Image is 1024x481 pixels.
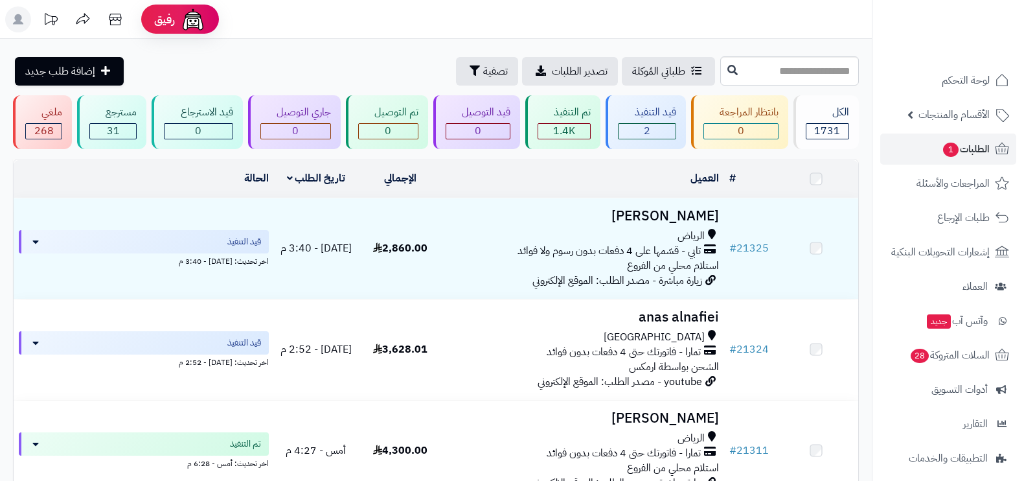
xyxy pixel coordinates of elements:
span: العملاء [962,277,988,296]
a: قيد التوصيل 0 [431,95,523,149]
a: العميل [690,170,719,186]
span: 1 [943,143,959,158]
h3: [PERSON_NAME] [448,411,718,426]
a: إشعارات التحويلات البنكية [880,237,1016,268]
a: الكل1731 [791,95,861,149]
img: ai-face.png [180,6,206,32]
span: الشحن بواسطة ارمكس [629,359,719,375]
span: [DATE] - 2:52 م [280,342,352,357]
div: مسترجع [89,105,137,120]
span: وآتس آب [926,312,988,330]
span: زيارة مباشرة - مصدر الطلب: الموقع الإلكتروني [532,273,702,288]
div: جاري التوصيل [260,105,331,120]
a: جاري التوصيل 0 [245,95,343,149]
span: تابي - قسّمها على 4 دفعات بدون رسوم ولا فوائد [518,244,701,259]
span: 2 [644,123,650,139]
span: رفيق [154,12,175,27]
div: اخر تحديث: أمس - 6:28 م [19,456,269,469]
h3: [PERSON_NAME] [448,209,718,224]
a: #21311 [729,443,769,458]
div: 0 [165,124,232,139]
span: youtube - مصدر الطلب: الموقع الإلكتروني [538,374,702,390]
div: قيد الاسترجاع [164,105,233,120]
a: السلات المتروكة28 [880,340,1016,371]
a: قيد التنفيذ 2 [603,95,688,149]
span: 268 [34,123,54,139]
div: 31 [90,124,136,139]
span: استلام محلي من الفروع [627,258,719,274]
span: استلام محلي من الفروع [627,460,719,476]
span: تصدير الطلبات [552,64,608,79]
a: قيد الاسترجاع 0 [149,95,245,149]
a: لوحة التحكم [880,65,1016,96]
div: قيد التنفيذ [618,105,676,120]
span: تمارا - فاتورتك حتى 4 دفعات بدون فوائد [547,345,701,360]
span: الرياض [677,229,705,244]
span: 2,860.00 [373,240,427,256]
span: قيد التنفيذ [227,235,261,248]
a: الطلبات1 [880,134,1016,165]
span: [GEOGRAPHIC_DATA] [604,330,705,345]
div: قيد التوصيل [446,105,510,120]
a: وآتس آبجديد [880,305,1016,336]
div: 0 [359,124,418,139]
span: المراجعات والأسئلة [916,174,990,193]
span: 1.4K [553,123,575,139]
div: 2 [619,124,675,139]
a: الحالة [244,170,269,186]
a: تاريخ الطلب [287,170,346,186]
div: اخر تحديث: [DATE] - 3:40 م [19,253,269,267]
a: طلباتي المُوكلة [622,57,715,86]
div: تم التنفيذ [538,105,591,120]
span: 0 [738,123,744,139]
span: الرياض [677,431,705,446]
span: [DATE] - 3:40 م [280,240,352,256]
button: تصفية [456,57,518,86]
a: تم التنفيذ 1.4K [523,95,603,149]
span: 0 [292,123,299,139]
a: # [729,170,736,186]
span: التقارير [963,415,988,433]
span: الأقسام والمنتجات [918,106,990,124]
span: 0 [195,123,201,139]
span: 3,628.01 [373,342,427,357]
a: تحديثات المنصة [34,6,67,36]
span: 28 [911,349,929,364]
a: أدوات التسويق [880,374,1016,405]
span: تم التنفيذ [230,438,261,451]
a: مسترجع 31 [74,95,149,149]
span: جديد [927,314,951,329]
span: طلبات الإرجاع [937,209,990,227]
a: بانتظار المراجعة 0 [688,95,791,149]
span: 31 [107,123,120,139]
div: 0 [704,124,778,139]
span: أمس - 4:27 م [286,443,346,458]
div: 1430 [538,124,590,139]
div: 0 [261,124,330,139]
a: المراجعات والأسئلة [880,168,1016,199]
span: تمارا - فاتورتك حتى 4 دفعات بدون فوائد [547,446,701,461]
a: إضافة طلب جديد [15,57,124,86]
div: 268 [26,124,62,139]
div: الكل [806,105,849,120]
span: 0 [475,123,481,139]
div: بانتظار المراجعة [703,105,779,120]
span: # [729,443,736,458]
span: 1731 [814,123,840,139]
span: # [729,240,736,256]
img: logo-2.png [936,10,1012,37]
span: السلات المتروكة [909,346,990,364]
a: #21324 [729,342,769,357]
span: التطبيقات والخدمات [909,449,988,467]
span: # [729,342,736,357]
div: تم التوصيل [358,105,418,120]
span: 0 [385,123,391,139]
a: العملاء [880,271,1016,302]
span: لوحة التحكم [942,71,990,89]
a: التطبيقات والخدمات [880,443,1016,474]
div: ملغي [25,105,62,120]
span: أدوات التسويق [931,381,988,399]
a: #21325 [729,240,769,256]
span: إضافة طلب جديد [25,64,95,79]
span: طلباتي المُوكلة [632,64,685,79]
